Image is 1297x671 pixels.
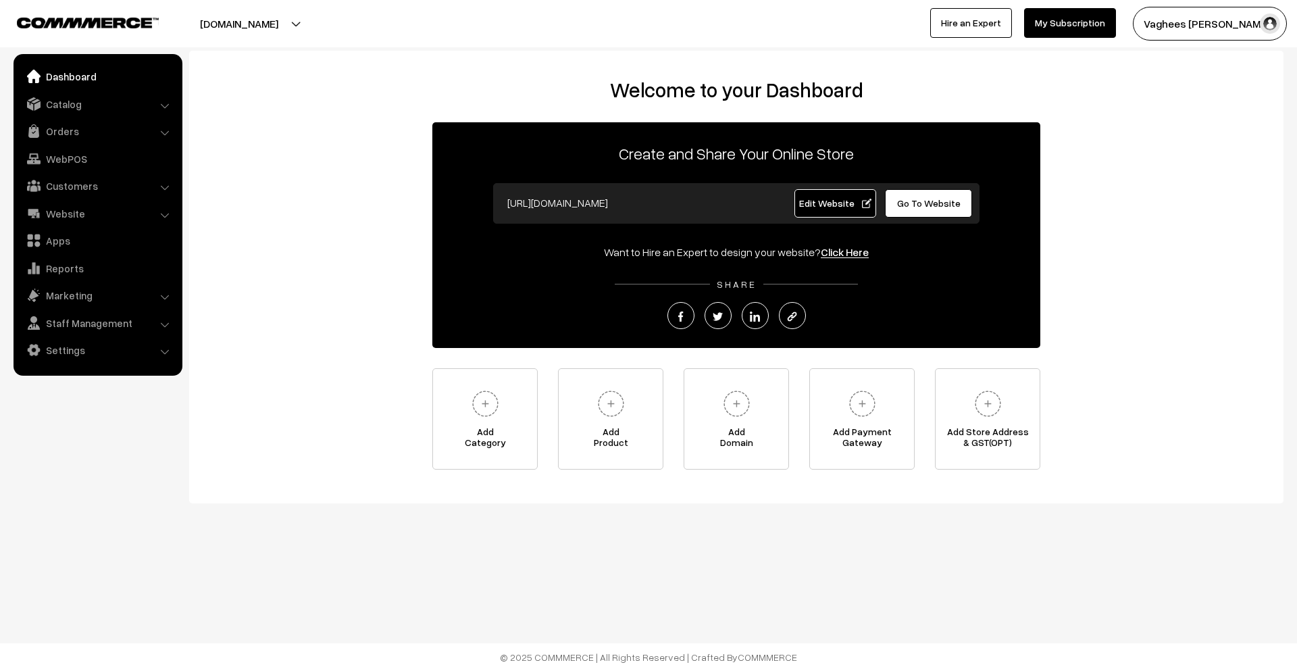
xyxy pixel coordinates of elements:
[17,92,178,116] a: Catalog
[809,368,915,470] a: Add PaymentGateway
[885,189,972,218] a: Go To Website
[969,385,1007,422] img: plus.svg
[799,197,871,209] span: Edit Website
[17,338,178,362] a: Settings
[930,8,1012,38] a: Hire an Expert
[17,18,159,28] img: COMMMERCE
[684,426,788,453] span: Add Domain
[718,385,755,422] img: plus.svg
[810,426,914,453] span: Add Payment Gateway
[17,311,178,335] a: Staff Management
[433,426,537,453] span: Add Category
[558,368,663,470] a: AddProduct
[467,385,504,422] img: plus.svg
[1260,14,1280,34] img: user
[203,78,1270,102] h2: Welcome to your Dashboard
[432,141,1040,166] p: Create and Share Your Online Store
[432,244,1040,260] div: Want to Hire an Expert to design your website?
[1024,8,1116,38] a: My Subscription
[153,7,326,41] button: [DOMAIN_NAME]
[559,426,663,453] span: Add Product
[897,197,961,209] span: Go To Website
[935,368,1040,470] a: Add Store Address& GST(OPT)
[432,368,538,470] a: AddCategory
[738,651,797,663] a: COMMMERCE
[17,256,178,280] a: Reports
[592,385,630,422] img: plus.svg
[17,201,178,226] a: Website
[821,245,869,259] a: Click Here
[684,368,789,470] a: AddDomain
[17,174,178,198] a: Customers
[17,64,178,89] a: Dashboard
[936,426,1040,453] span: Add Store Address & GST(OPT)
[17,228,178,253] a: Apps
[17,119,178,143] a: Orders
[17,147,178,171] a: WebPOS
[710,278,763,290] span: SHARE
[794,189,877,218] a: Edit Website
[17,14,135,30] a: COMMMERCE
[1133,7,1287,41] button: Vaghees [PERSON_NAME]…
[844,385,881,422] img: plus.svg
[17,283,178,307] a: Marketing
